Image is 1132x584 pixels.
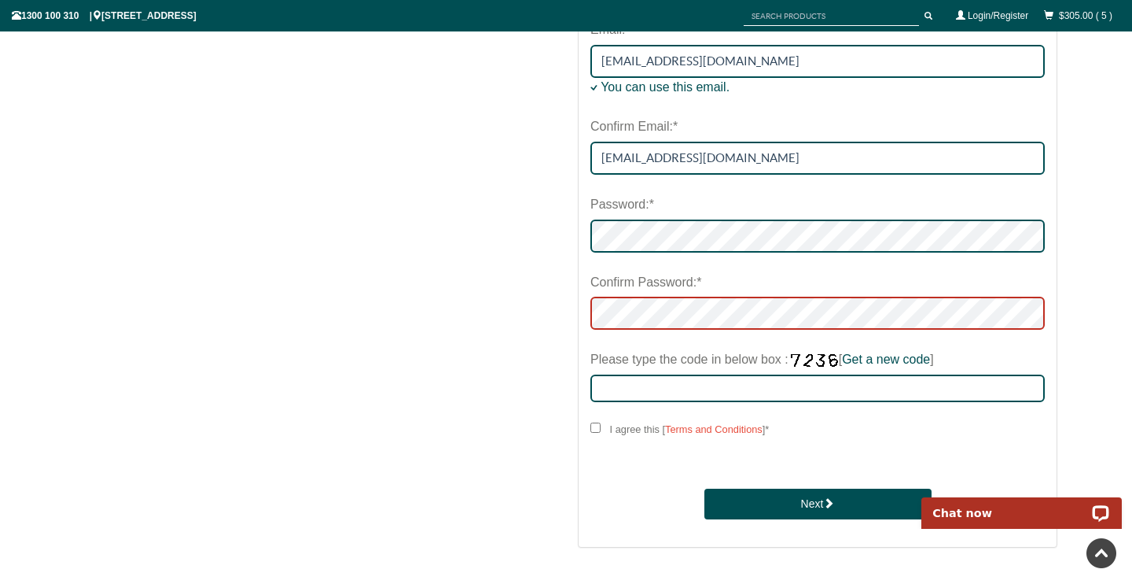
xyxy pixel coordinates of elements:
span: You can use this email. [601,80,730,94]
a: $305.00 ( 5 ) [1059,10,1112,21]
a: Terms and Conditions [665,423,763,435]
label: Please type the code in below box : [ ] [590,346,934,375]
label: Password:* [590,190,654,220]
button: Next [704,489,932,520]
label: Confirm Password:* [590,268,701,298]
span: 1300 100 310 | [STREET_ADDRESS] [12,10,197,21]
img: email_check_yes.png [590,84,597,91]
input: SEARCH PRODUCTS [744,6,919,26]
img: Click here for another number [788,353,839,368]
label: Confirm Email:* [590,113,678,142]
a: Get a new code [842,353,930,366]
iframe: LiveChat chat widget [911,479,1132,529]
strong: I agree this [ ] [610,423,766,435]
a: Login/Register [968,10,1028,21]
